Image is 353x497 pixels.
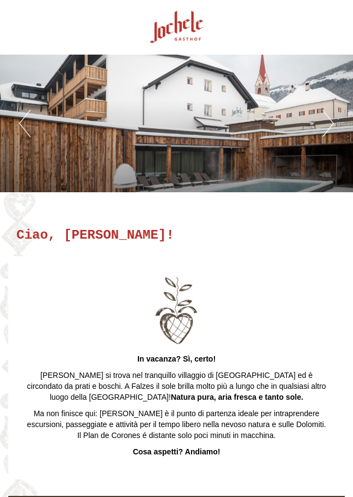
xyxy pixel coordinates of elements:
[25,370,328,403] p: [PERSON_NAME] si trova nel tranquillo villaggio di [GEOGRAPHIC_DATA] ed è circondato da prati e b...
[322,110,334,137] button: Next
[171,393,303,401] strong: Natura pura, aria fresca e tanto sole.
[137,354,216,363] strong: In vacanza? Sì, certo!
[25,273,328,348] img: image
[133,447,221,456] strong: Cosa aspetti? Andiamo!
[16,228,174,242] h1: Ciao, [PERSON_NAME]!
[25,409,328,441] p: Ma non finisce qui: [PERSON_NAME] è il punto di partenza ideale per intraprendere escursioni, pas...
[19,110,31,137] button: Previous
